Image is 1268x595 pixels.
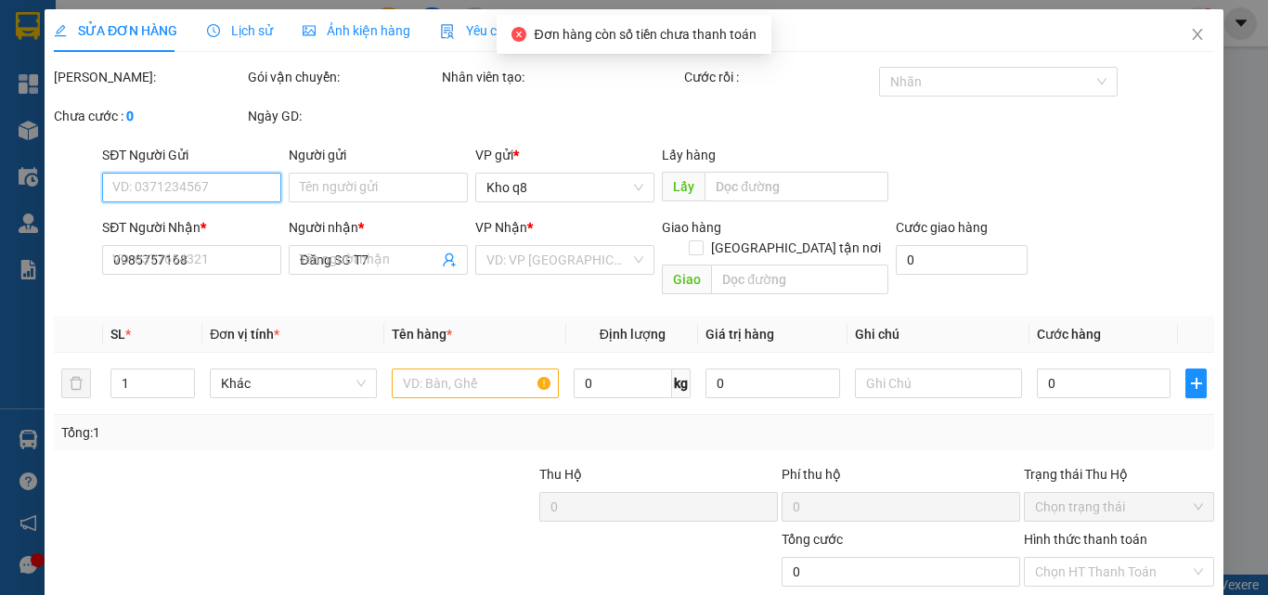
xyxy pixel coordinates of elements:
[662,172,705,201] span: Lấy
[599,327,665,342] span: Định lượng
[442,67,680,87] div: Nhân viên tạo:
[475,145,654,165] div: VP gửi
[442,252,457,267] span: user-add
[684,67,874,87] div: Cước rồi :
[102,217,281,238] div: SĐT Người Nhận
[1185,369,1207,398] button: plus
[705,327,774,342] span: Giá trị hàng
[126,109,134,123] b: 0
[703,238,887,258] span: [GEOGRAPHIC_DATA] tận nơi
[705,172,887,201] input: Dọc đường
[303,23,410,38] span: Ảnh kiện hàng
[110,327,125,342] span: SL
[1024,464,1214,485] div: Trạng thái Thu Hộ
[54,106,244,126] div: Chưa cước :
[895,220,987,235] label: Cước giao hàng
[1037,327,1101,342] span: Cước hàng
[102,145,281,165] div: SĐT Người Gửi
[895,245,1028,275] input: Cước giao hàng
[847,317,1029,353] th: Ghi chú
[221,369,366,397] span: Khác
[1186,376,1206,391] span: plus
[289,145,468,165] div: Người gửi
[207,24,220,37] span: clock-circle
[54,23,177,38] span: SỬA ĐƠN HÀNG
[248,67,438,87] div: Gói vận chuyển:
[662,265,711,294] span: Giao
[855,369,1022,398] input: Ghi Chú
[61,422,491,443] div: Tổng: 1
[672,369,691,398] span: kg
[662,220,721,235] span: Giao hàng
[210,327,279,342] span: Đơn vị tính
[782,464,1020,492] div: Phí thu hộ
[511,27,526,42] span: close-circle
[207,23,273,38] span: Lịch sử
[61,369,91,398] button: delete
[538,467,581,482] span: Thu Hộ
[303,24,316,37] span: picture
[289,217,468,238] div: Người nhận
[54,24,67,37] span: edit
[1171,9,1223,61] button: Close
[475,220,527,235] span: VP Nhận
[782,532,843,547] span: Tổng cước
[54,67,244,87] div: [PERSON_NAME]:
[440,23,636,38] span: Yêu cầu xuất hóa đơn điện tử
[662,148,716,162] span: Lấy hàng
[248,106,438,126] div: Ngày GD:
[711,265,887,294] input: Dọc đường
[1035,493,1203,521] span: Chọn trạng thái
[392,327,452,342] span: Tên hàng
[534,27,756,42] span: Đơn hàng còn số tiền chưa thanh toán
[1190,27,1205,42] span: close
[1024,532,1147,547] label: Hình thức thanh toán
[440,24,455,39] img: icon
[486,174,643,201] span: Kho q8
[392,369,559,398] input: VD: Bàn, Ghế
